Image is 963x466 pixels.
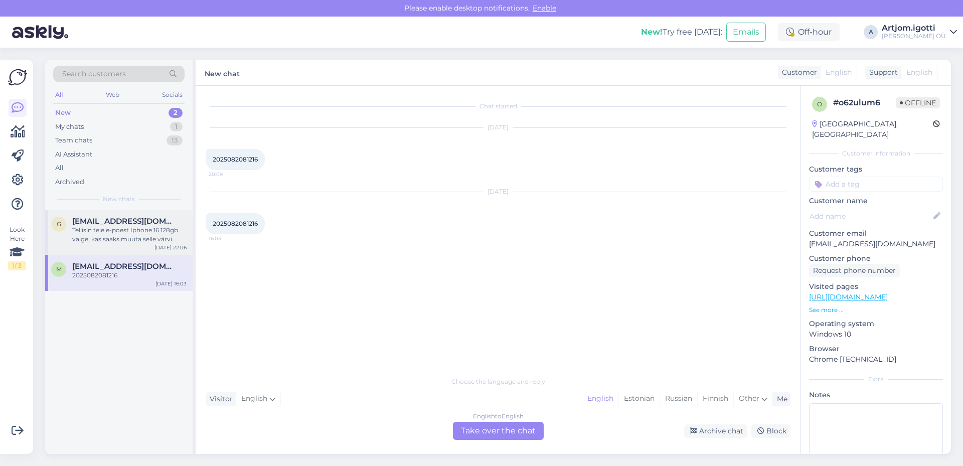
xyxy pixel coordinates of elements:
[809,164,943,175] p: Customer tags
[809,292,888,301] a: [URL][DOMAIN_NAME]
[697,391,733,406] div: Finnish
[160,88,185,101] div: Socials
[53,88,65,101] div: All
[778,23,840,41] div: Off-hour
[8,225,26,270] div: Look Here
[809,239,943,249] p: [EMAIL_ADDRESS][DOMAIN_NAME]
[864,25,878,39] div: A
[810,211,931,222] input: Add name
[809,375,943,384] div: Extra
[205,66,240,79] label: New chat
[453,422,544,440] div: Take over the chat
[213,220,258,227] span: 2025082081216
[739,394,759,403] span: Other
[72,226,187,244] div: Tellisin teie e-poest Iphone 16 128gb valge, kas saaks muuta selle värvi hoopis palun siniseks?
[773,394,787,404] div: Me
[809,177,943,192] input: Add a tag
[209,171,246,178] span: 20:09
[209,235,246,242] span: 16:03
[62,69,126,79] span: Search customers
[241,393,267,404] span: English
[55,122,84,132] div: My chats
[55,177,84,187] div: Archived
[865,67,898,78] div: Support
[809,354,943,365] p: Chrome [TECHNICAL_ID]
[809,149,943,158] div: Customer information
[809,319,943,329] p: Operating system
[72,217,177,226] span: gerdatubli@gmail.com
[8,261,26,270] div: 1 / 3
[809,305,943,315] p: See more ...
[882,24,946,32] div: Artjom.igotti
[530,4,559,13] span: Enable
[809,228,943,239] p: Customer email
[809,196,943,206] p: Customer name
[809,329,943,340] p: Windows 10
[882,24,957,40] a: Artjom.igotti[PERSON_NAME] OÜ
[582,391,618,406] div: English
[641,26,722,38] div: Try free [DATE]:
[684,424,747,438] div: Archive chat
[167,135,183,145] div: 13
[809,344,943,354] p: Browser
[809,390,943,400] p: Notes
[660,391,697,406] div: Russian
[206,394,233,404] div: Visitor
[726,23,766,42] button: Emails
[809,281,943,292] p: Visited pages
[169,108,183,118] div: 2
[206,123,790,132] div: [DATE]
[55,108,71,118] div: New
[57,220,61,228] span: g
[154,244,187,251] div: [DATE] 22:06
[751,424,790,438] div: Block
[882,32,946,40] div: [PERSON_NAME] OÜ
[809,253,943,264] p: Customer phone
[206,187,790,196] div: [DATE]
[618,391,660,406] div: Estonian
[206,377,790,386] div: Choose the language and reply
[103,195,135,204] span: New chats
[778,67,817,78] div: Customer
[72,262,177,271] span: marvelousforreal@gmail.com
[55,163,64,173] div: All
[55,135,92,145] div: Team chats
[56,265,62,273] span: m
[906,67,932,78] span: English
[170,122,183,132] div: 1
[896,97,940,108] span: Offline
[812,119,933,140] div: [GEOGRAPHIC_DATA], [GEOGRAPHIC_DATA]
[72,271,187,280] div: 2025082081216
[155,280,187,287] div: [DATE] 16:03
[213,156,258,163] span: 2025082081216
[809,264,900,277] div: Request phone number
[206,102,790,111] div: Chat started
[826,67,852,78] span: English
[104,88,121,101] div: Web
[833,97,896,109] div: # o62ulum6
[473,412,524,421] div: English to English
[55,149,92,160] div: AI Assistant
[817,100,822,108] span: o
[641,27,663,37] b: New!
[8,68,27,87] img: Askly Logo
